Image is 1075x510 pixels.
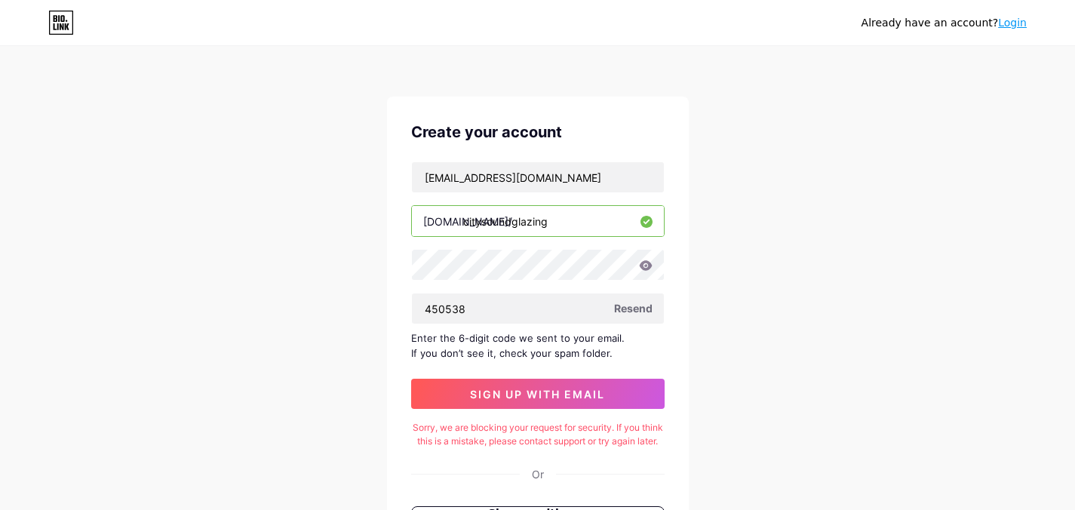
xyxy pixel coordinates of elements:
[411,379,665,409] button: sign up with email
[614,300,653,316] span: Resend
[411,421,665,448] div: Sorry, we are blocking your request for security. If you think this is a mistake, please contact ...
[412,293,664,324] input: Paste login code
[412,206,664,236] input: username
[412,162,664,192] input: Email
[470,388,605,401] span: sign up with email
[423,214,512,229] div: [DOMAIN_NAME]/
[411,330,665,361] div: Enter the 6-digit code we sent to your email. If you don’t see it, check your spam folder.
[862,15,1027,31] div: Already have an account?
[532,466,544,482] div: Or
[998,17,1027,29] a: Login
[411,121,665,143] div: Create your account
